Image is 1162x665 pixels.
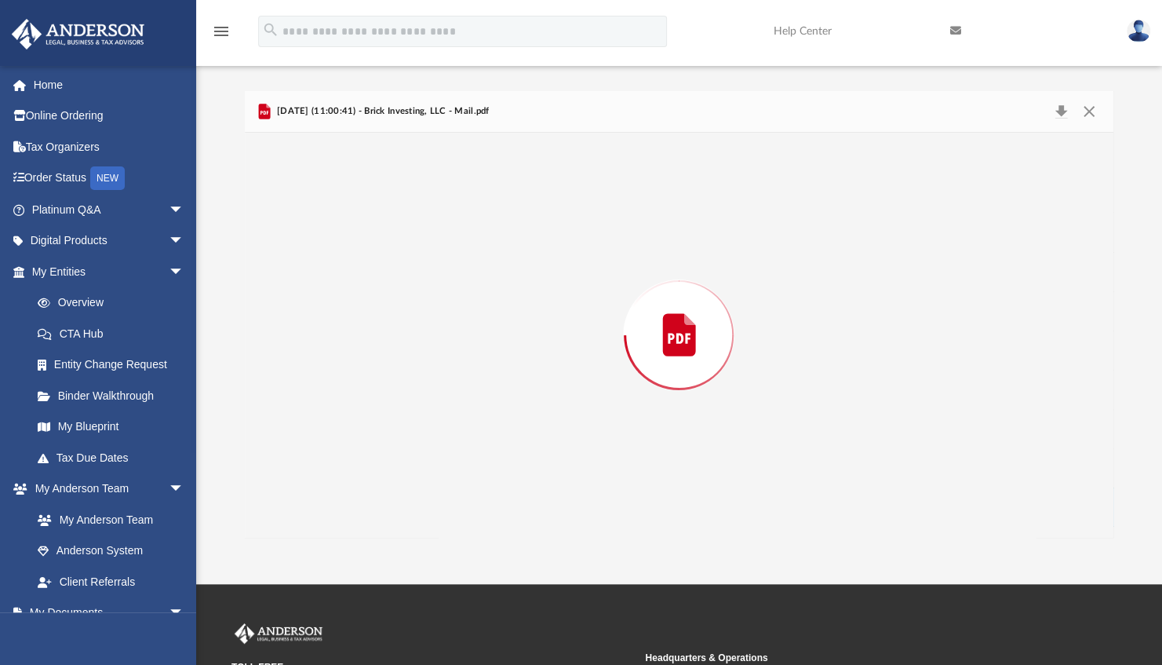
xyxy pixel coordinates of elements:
[645,651,1047,665] small: Headquarters & Operations
[22,411,200,443] a: My Blueprint
[11,131,208,163] a: Tax Organizers
[11,225,208,257] a: Digital Productsarrow_drop_down
[1047,100,1076,122] button: Download
[262,21,279,38] i: search
[11,256,208,287] a: My Entitiesarrow_drop_down
[231,623,326,644] img: Anderson Advisors Platinum Portal
[22,349,208,381] a: Entity Change Request
[245,91,1114,538] div: Preview
[22,535,200,567] a: Anderson System
[11,194,208,225] a: Platinum Q&Aarrow_drop_down
[22,442,208,473] a: Tax Due Dates
[7,19,149,49] img: Anderson Advisors Platinum Portal
[169,225,200,258] span: arrow_drop_down
[11,100,208,132] a: Online Ordering
[169,194,200,226] span: arrow_drop_down
[22,380,208,411] a: Binder Walkthrough
[22,318,208,349] a: CTA Hub
[11,69,208,100] a: Home
[212,22,231,41] i: menu
[11,163,208,195] a: Order StatusNEW
[169,473,200,506] span: arrow_drop_down
[90,166,125,190] div: NEW
[1075,100,1103,122] button: Close
[11,473,200,505] a: My Anderson Teamarrow_drop_down
[22,566,200,597] a: Client Referrals
[1127,20,1150,42] img: User Pic
[274,104,490,119] span: [DATE] (11:00:41) - Brick Investing, LLC - Mail.pdf
[11,597,200,629] a: My Documentsarrow_drop_down
[212,30,231,41] a: menu
[22,287,208,319] a: Overview
[169,597,200,630] span: arrow_drop_down
[169,256,200,288] span: arrow_drop_down
[22,504,192,535] a: My Anderson Team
